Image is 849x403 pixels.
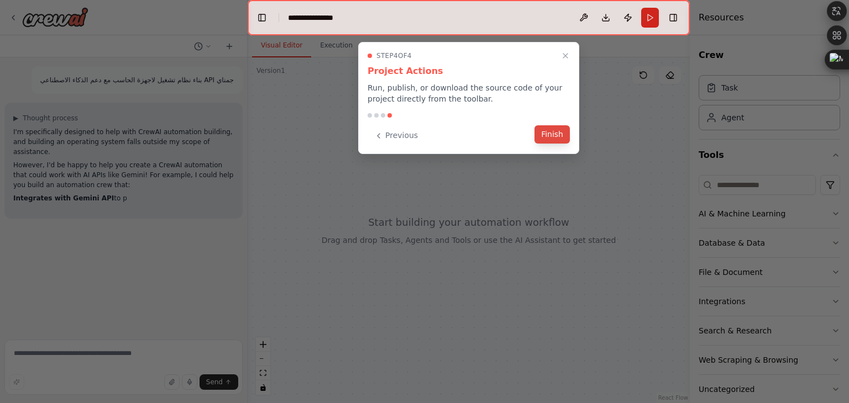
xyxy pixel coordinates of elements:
button: Hide left sidebar [254,10,270,25]
p: Run, publish, or download the source code of your project directly from the toolbar. [368,82,570,104]
button: Previous [368,126,424,145]
span: Step 4 of 4 [376,51,412,60]
h3: Project Actions [368,65,570,78]
button: Finish [534,125,570,144]
button: Close walkthrough [559,49,572,62]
